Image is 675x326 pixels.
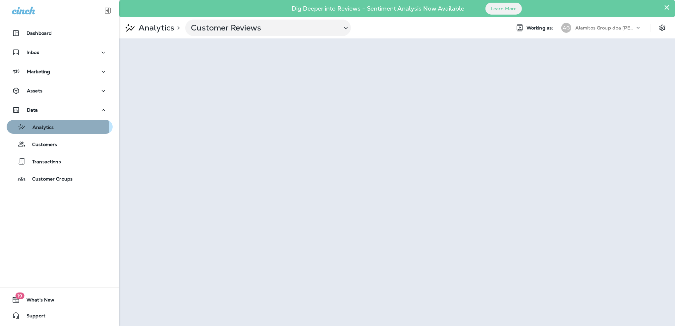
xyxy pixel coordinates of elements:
[191,23,337,33] p: Customer Reviews
[272,8,483,10] p: Dig Deeper into Reviews - Sentiment Analysis Now Available
[27,88,42,93] p: Assets
[26,159,61,165] p: Transactions
[7,120,113,134] button: Analytics
[27,69,50,74] p: Marketing
[656,22,668,34] button: Settings
[7,65,113,78] button: Marketing
[26,125,54,131] p: Analytics
[174,25,180,30] p: >
[7,137,113,151] button: Customers
[26,142,57,148] p: Customers
[485,3,522,15] button: Learn More
[527,25,555,31] span: Working as:
[664,2,670,13] button: Close
[7,103,113,117] button: Data
[7,293,113,306] button: 19What's New
[27,50,39,55] p: Inbox
[20,313,45,321] span: Support
[20,297,54,305] span: What's New
[7,84,113,97] button: Assets
[26,176,73,183] p: Customer Groups
[136,23,174,33] p: Analytics
[27,30,52,36] p: Dashboard
[7,309,113,322] button: Support
[7,27,113,40] button: Dashboard
[575,25,635,30] p: Alamitos Group dba [PERSON_NAME]
[98,4,117,17] button: Collapse Sidebar
[7,154,113,168] button: Transactions
[27,107,38,113] p: Data
[15,293,24,299] span: 19
[7,46,113,59] button: Inbox
[561,23,571,33] div: AG
[7,172,113,186] button: Customer Groups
